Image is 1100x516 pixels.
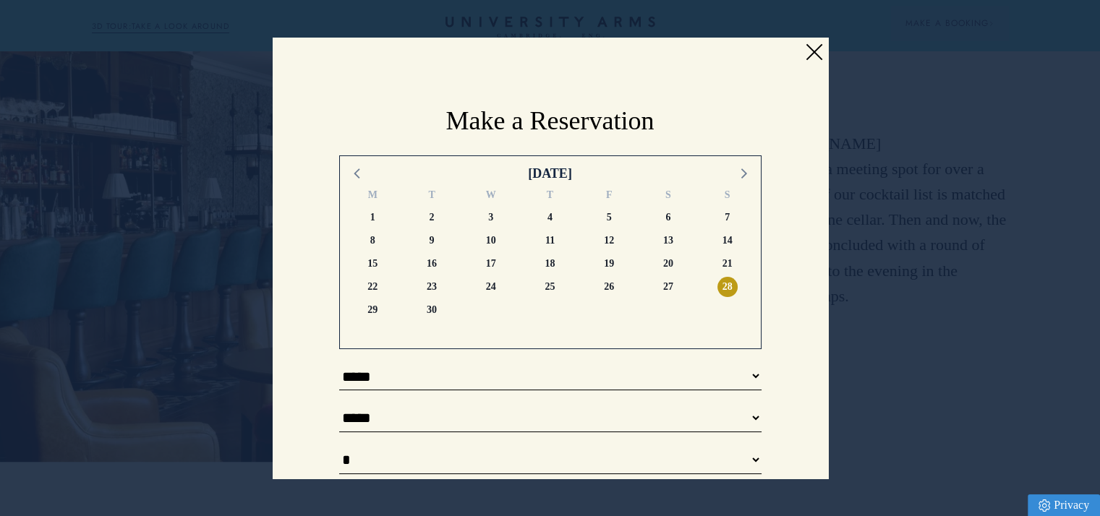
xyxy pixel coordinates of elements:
img: Privacy [1039,499,1050,512]
span: Wednesday 3 June 2026 [481,207,501,228]
span: Thursday 18 June 2026 [540,254,560,274]
span: Tuesday 9 June 2026 [422,231,442,251]
span: Tuesday 16 June 2026 [422,254,442,274]
span: Wednesday 17 June 2026 [481,254,501,274]
span: Sunday 28 June 2026 [717,277,738,297]
div: T [402,187,461,206]
div: W [461,187,521,206]
div: [DATE] [528,163,572,184]
span: Monday 15 June 2026 [362,254,383,274]
h2: Make a Reservation [339,104,762,139]
span: Sunday 21 June 2026 [717,254,738,274]
span: Saturday 27 June 2026 [658,277,678,297]
span: Sunday 14 June 2026 [717,231,738,251]
span: Wednesday 24 June 2026 [481,277,501,297]
span: Friday 5 June 2026 [599,207,619,228]
div: M [344,187,403,206]
div: S [698,187,757,206]
a: Privacy [1028,494,1100,516]
span: Tuesday 23 June 2026 [422,277,442,297]
span: Friday 26 June 2026 [599,277,619,297]
div: F [579,187,639,206]
span: Saturday 20 June 2026 [658,254,678,274]
span: Friday 19 June 2026 [599,254,619,274]
div: T [521,187,580,206]
span: Sunday 7 June 2026 [717,207,738,228]
span: Thursday 11 June 2026 [540,231,560,251]
span: Monday 22 June 2026 [362,277,383,297]
span: Friday 12 June 2026 [599,231,619,251]
div: S [639,187,698,206]
span: Monday 1 June 2026 [362,207,383,228]
span: Saturday 6 June 2026 [658,207,678,228]
a: Close [803,41,824,63]
span: Monday 29 June 2026 [362,300,383,320]
span: Saturday 13 June 2026 [658,231,678,251]
span: Tuesday 30 June 2026 [422,300,442,320]
span: Tuesday 2 June 2026 [422,207,442,228]
span: Thursday 4 June 2026 [540,207,560,228]
span: Monday 8 June 2026 [362,231,383,251]
span: Thursday 25 June 2026 [540,277,560,297]
span: Wednesday 10 June 2026 [481,231,501,251]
